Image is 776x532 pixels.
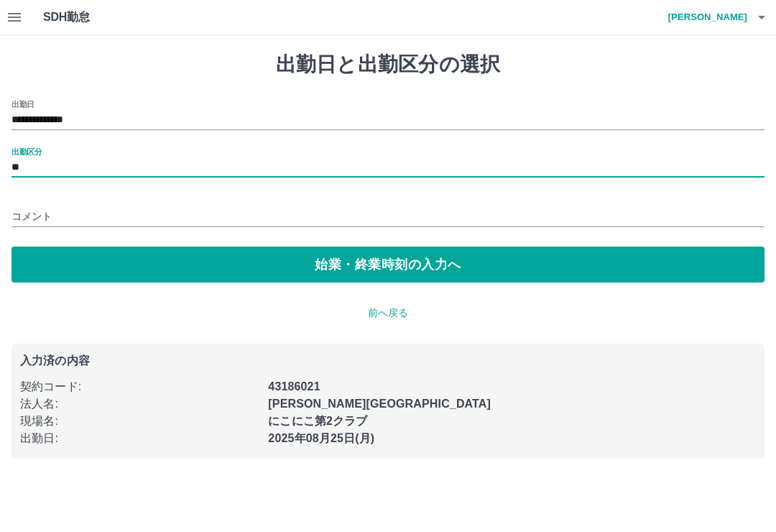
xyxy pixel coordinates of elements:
[20,413,259,430] p: 現場名 :
[268,398,491,410] b: [PERSON_NAME][GEOGRAPHIC_DATA]
[11,52,765,77] h1: 出勤日と出勤区分の選択
[268,432,374,444] b: 2025年08月25日(月)
[11,306,765,321] p: 前へ戻る
[20,355,756,367] p: 入力済の内容
[11,98,34,109] label: 出勤日
[20,378,259,395] p: 契約コード :
[11,247,765,283] button: 始業・終業時刻の入力へ
[268,380,320,393] b: 43186021
[20,395,259,413] p: 法人名 :
[11,146,42,157] label: 出勤区分
[20,430,259,447] p: 出勤日 :
[268,415,367,427] b: にこにこ第2クラブ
